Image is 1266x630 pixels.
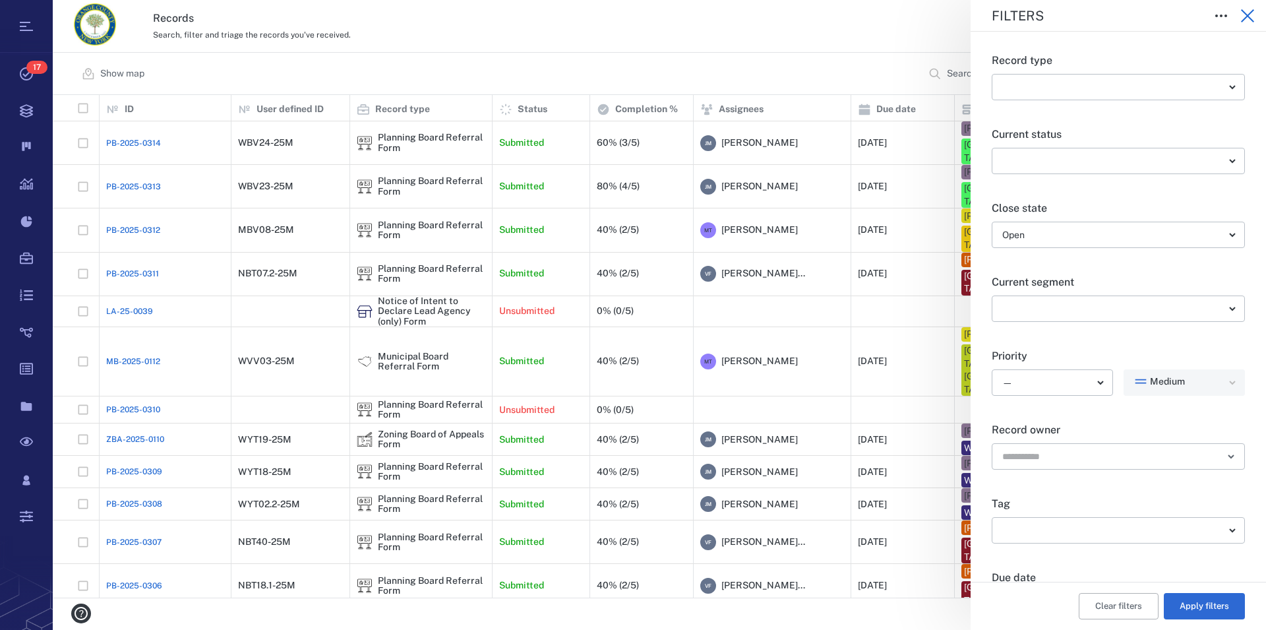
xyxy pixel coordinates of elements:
[992,274,1245,290] p: Current segment
[992,127,1245,142] p: Current status
[992,496,1245,512] p: Tag
[1164,593,1245,619] button: Apply filters
[26,61,47,74] span: 17
[1002,375,1092,391] div: —
[1222,447,1240,466] button: Open
[992,9,1197,22] div: Filters
[1079,593,1159,619] button: Clear filters
[30,9,57,21] span: Help
[992,422,1245,438] p: Record owner
[992,201,1245,216] p: Close state
[992,570,1245,586] p: Due date
[1002,228,1224,243] div: Open
[992,53,1245,69] p: Record type
[992,348,1245,364] p: Priority
[1150,375,1185,389] span: Medium
[1234,3,1261,29] button: Close
[1208,3,1234,29] button: Toggle to Edit Boxes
